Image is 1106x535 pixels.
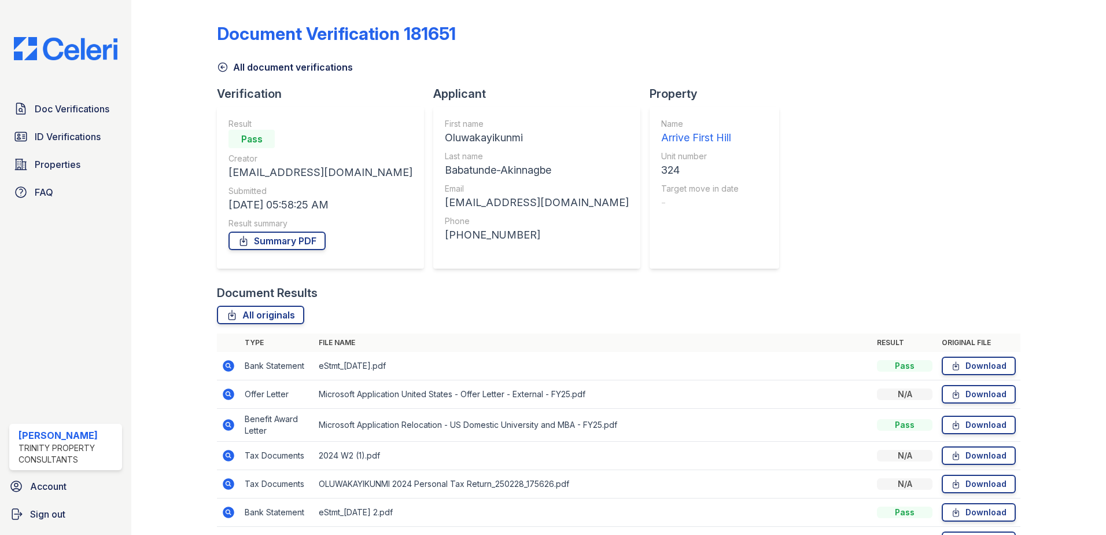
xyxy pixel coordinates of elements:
a: Name Arrive First Hill [661,118,739,146]
a: FAQ [9,181,122,204]
td: Bank Statement [240,499,314,527]
div: [DATE] 05:58:25 AM [228,197,412,213]
th: File name [314,334,872,352]
div: Name [661,118,739,130]
div: Applicant [433,86,650,102]
th: Original file [937,334,1020,352]
td: OLUWAKAYIKUNMI 2024 Personal Tax Return_250228_175626.pdf [314,470,872,499]
div: Email [445,183,629,195]
div: Pass [877,419,932,431]
a: Download [942,503,1016,522]
a: Summary PDF [228,232,326,250]
a: ID Verifications [9,125,122,148]
div: 324 [661,162,739,178]
div: Submitted [228,185,412,197]
div: Trinity Property Consultants [19,442,117,466]
td: Microsoft Application United States - Offer Letter - External - FY25.pdf [314,380,872,409]
td: Benefit Award Letter [240,409,314,442]
td: Tax Documents [240,470,314,499]
td: Tax Documents [240,442,314,470]
div: [EMAIL_ADDRESS][DOMAIN_NAME] [445,195,629,211]
div: N/A [877,389,932,400]
a: Properties [9,153,122,176]
span: Sign out [30,507,65,521]
div: Pass [877,507,932,518]
div: Document Verification 181651 [217,23,456,44]
div: First name [445,118,629,130]
div: Oluwakayikunmi [445,130,629,146]
td: 2024 W2 (1).pdf [314,442,872,470]
td: Offer Letter [240,380,314,409]
td: Bank Statement [240,352,314,380]
div: Pass [877,360,932,372]
span: Account [30,479,67,493]
a: Download [942,446,1016,465]
a: Download [942,416,1016,434]
a: Download [942,357,1016,375]
a: All originals [217,306,304,324]
div: Unit number [661,151,739,162]
div: - [661,195,739,211]
a: Download [942,385,1016,404]
td: Microsoft Application Relocation - US Domestic University and MBA - FY25.pdf [314,409,872,442]
a: Account [5,475,127,498]
a: Doc Verifications [9,97,122,120]
div: [PERSON_NAME] [19,428,117,442]
div: Property [650,86,788,102]
a: Download [942,475,1016,493]
div: [EMAIL_ADDRESS][DOMAIN_NAME] [228,164,412,181]
div: Document Results [217,285,318,301]
span: ID Verifications [35,130,101,144]
td: eStmt_[DATE] 2.pdf [314,499,872,527]
div: Verification [217,86,433,102]
div: Pass [228,130,275,148]
div: Result [228,118,412,130]
div: Babatunde-Akinnagbe [445,162,629,178]
span: Doc Verifications [35,102,109,116]
div: N/A [877,450,932,461]
div: [PHONE_NUMBER] [445,227,629,243]
div: Creator [228,153,412,164]
div: Last name [445,151,629,162]
div: N/A [877,478,932,490]
a: Sign out [5,503,127,526]
th: Result [872,334,937,352]
div: Arrive First Hill [661,130,739,146]
span: Properties [35,157,80,171]
span: FAQ [35,185,53,199]
img: CE_Logo_Blue-a8612792a0a2168367f1c8372b55b34899dd931a85d93a1a3d3e32e68fde9ad4.png [5,37,127,60]
th: Type [240,334,314,352]
div: Target move in date [661,183,739,195]
td: eStmt_[DATE].pdf [314,352,872,380]
div: Result summary [228,218,412,229]
div: Phone [445,215,629,227]
a: All document verifications [217,60,353,74]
